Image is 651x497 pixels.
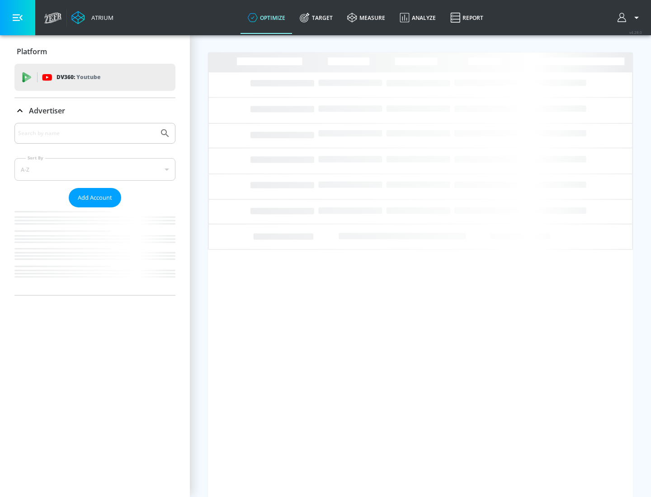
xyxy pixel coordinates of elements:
div: DV360: Youtube [14,64,175,91]
div: Atrium [88,14,113,22]
a: Report [443,1,491,34]
div: Platform [14,39,175,64]
p: DV360: [57,72,100,82]
nav: list of Advertiser [14,207,175,295]
a: Target [292,1,340,34]
p: Advertiser [29,106,65,116]
span: v 4.28.0 [629,30,642,35]
a: measure [340,1,392,34]
label: Sort By [26,155,45,161]
a: optimize [241,1,292,34]
p: Youtube [76,72,100,82]
span: Add Account [78,192,112,203]
p: Platform [17,47,47,56]
a: Analyze [392,1,443,34]
div: Advertiser [14,98,175,123]
input: Search by name [18,127,155,139]
div: A-Z [14,158,175,181]
button: Add Account [69,188,121,207]
div: Advertiser [14,123,175,295]
a: Atrium [71,11,113,24]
